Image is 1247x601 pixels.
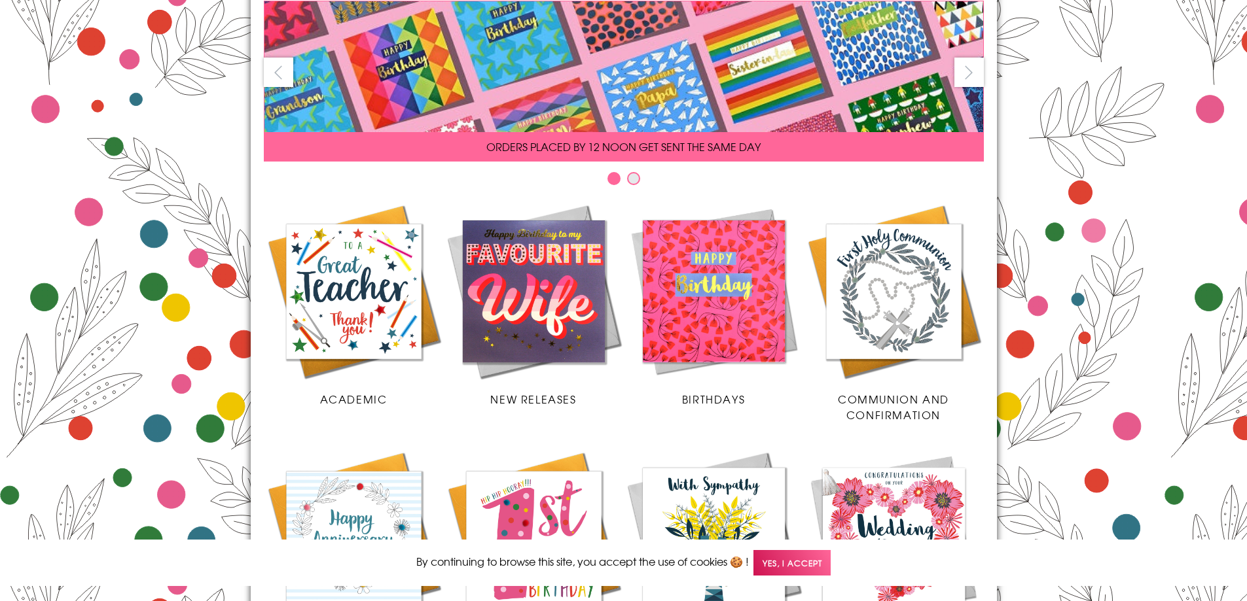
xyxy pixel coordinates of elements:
[444,201,624,407] a: New Releases
[490,391,576,407] span: New Releases
[804,201,984,422] a: Communion and Confirmation
[264,201,444,407] a: Academic
[838,391,949,422] span: Communion and Confirmation
[607,172,621,185] button: Carousel Page 1 (Current Slide)
[320,391,388,407] span: Academic
[753,550,831,575] span: Yes, I accept
[954,58,984,87] button: next
[264,171,984,192] div: Carousel Pagination
[486,139,761,154] span: ORDERS PLACED BY 12 NOON GET SENT THE SAME DAY
[264,58,293,87] button: prev
[627,172,640,185] button: Carousel Page 2
[682,391,745,407] span: Birthdays
[624,201,804,407] a: Birthdays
